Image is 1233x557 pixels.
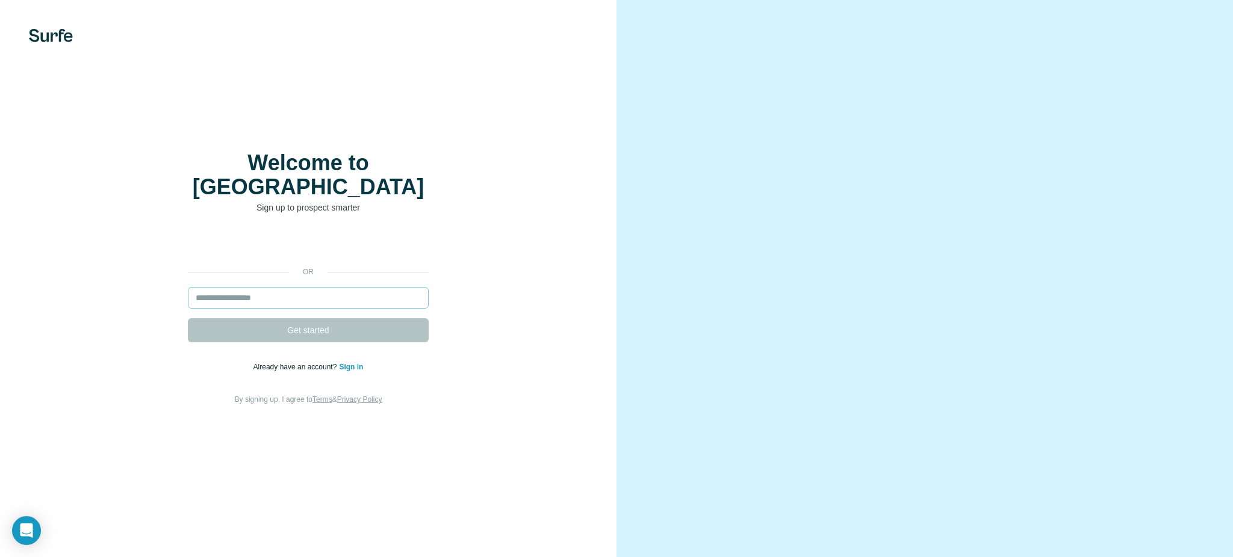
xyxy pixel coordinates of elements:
h1: Welcome to [GEOGRAPHIC_DATA] [188,151,429,199]
span: By signing up, I agree to & [235,395,382,404]
p: or [289,266,328,277]
a: Sign in [339,363,363,371]
div: Open Intercom Messenger [12,516,41,545]
span: Already have an account? [253,363,340,371]
img: Surfe's logo [29,29,73,42]
iframe: Sign in with Google Button [182,232,435,258]
p: Sign up to prospect smarter [188,202,429,214]
a: Terms [312,395,332,404]
a: Privacy Policy [337,395,382,404]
